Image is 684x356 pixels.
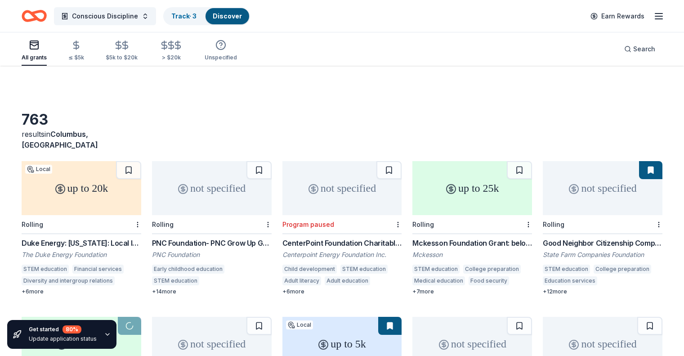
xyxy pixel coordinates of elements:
[412,221,434,228] div: Rolling
[22,36,47,66] button: All grants
[22,238,141,248] div: Duke Energy: [US_STATE]: Local Impact Grants
[282,288,402,295] div: + 6 more
[22,276,115,285] div: Diversity and intergroup relations
[412,250,532,259] div: Mckesson
[22,130,98,149] span: Columbus, [GEOGRAPHIC_DATA]
[543,288,662,295] div: + 12 more
[213,12,242,20] a: Discover
[22,250,141,259] div: The Duke Energy Foundation
[152,288,272,295] div: + 14 more
[152,276,199,285] div: STEM education
[152,265,224,274] div: Early childhood education
[325,276,370,285] div: Adult education
[22,161,141,295] a: up to 20kLocalRollingDuke Energy: [US_STATE]: Local Impact GrantsThe Duke Energy FoundationSTEM e...
[543,276,597,285] div: Education services
[152,161,272,215] div: not specified
[282,161,402,295] a: not specifiedProgram pausedCenterPoint Foundation Charitable GivingCenterpoint Energy Foundation ...
[171,12,197,20] a: Track· 3
[29,335,97,342] div: Update application status
[282,238,402,248] div: CenterPoint Foundation Charitable Giving
[282,221,334,228] div: Program paused
[412,238,532,248] div: Mckesson Foundation Grant: below $25,000
[543,161,662,215] div: not specified
[617,40,662,58] button: Search
[412,161,532,215] div: up to 25k
[159,36,183,66] button: > $20k
[54,7,156,25] button: Conscious Discipline
[585,8,650,24] a: Earn Rewards
[412,265,460,274] div: STEM education
[543,238,662,248] div: Good Neighbor Citizenship Company Grants
[22,265,69,274] div: STEM education
[412,276,465,285] div: Medical education
[282,265,337,274] div: Child development
[152,250,272,259] div: PNC Foundation
[72,265,124,274] div: Financial services
[543,161,662,295] a: not specifiedRollingGood Neighbor Citizenship Company GrantsState Farm Companies FoundationSTEM e...
[543,250,662,259] div: State Farm Companies Foundation
[29,325,97,333] div: Get started
[282,250,402,259] div: Centerpoint Energy Foundation Inc.
[412,288,532,295] div: + 7 more
[72,11,138,22] span: Conscious Discipline
[22,221,43,228] div: Rolling
[106,54,138,61] div: $5k to $20k
[282,276,321,285] div: Adult literacy
[106,36,138,66] button: $5k to $20k
[22,54,47,61] div: All grants
[22,130,98,149] span: in
[25,165,52,174] div: Local
[543,221,564,228] div: Rolling
[412,161,532,295] a: up to 25kRollingMckesson Foundation Grant: below $25,000MckessonSTEM educationCollege preparation...
[22,161,141,215] div: up to 20k
[282,161,402,215] div: not specified
[543,265,590,274] div: STEM education
[22,129,141,150] div: results
[205,36,237,66] button: Unspecified
[22,288,141,295] div: + 6 more
[463,265,521,274] div: College preparation
[163,7,250,25] button: Track· 3Discover
[68,36,84,66] button: ≤ $5k
[469,276,509,285] div: Food security
[205,54,237,61] div: Unspecified
[22,111,141,129] div: 763
[159,54,183,61] div: > $20k
[22,5,47,27] a: Home
[152,161,272,295] a: not specifiedRollingPNC Foundation- PNC Grow Up GreatPNC FoundationEarly childhood educationSTEM ...
[633,44,655,54] span: Search
[286,320,313,329] div: Local
[152,221,174,228] div: Rolling
[340,265,388,274] div: STEM education
[594,265,651,274] div: College preparation
[68,54,84,61] div: ≤ $5k
[63,325,81,333] div: 80 %
[152,238,272,248] div: PNC Foundation- PNC Grow Up Great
